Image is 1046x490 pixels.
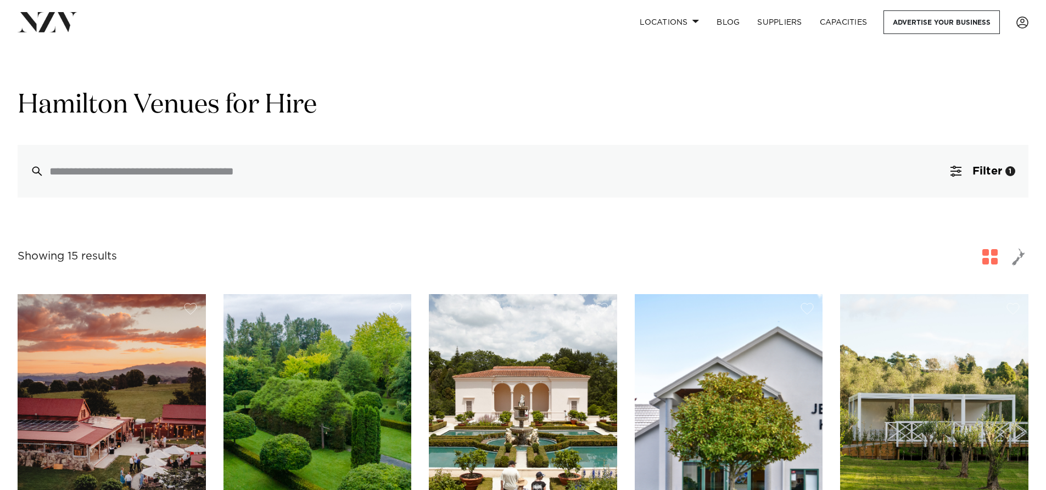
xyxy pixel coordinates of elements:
[631,10,708,34] a: Locations
[937,145,1028,198] button: Filter1
[811,10,876,34] a: Capacities
[708,10,748,34] a: BLOG
[1005,166,1015,176] div: 1
[18,248,117,265] div: Showing 15 results
[18,88,1028,123] h1: Hamilton Venues for Hire
[748,10,810,34] a: SUPPLIERS
[18,12,77,32] img: nzv-logo.png
[883,10,1000,34] a: Advertise your business
[972,166,1002,177] span: Filter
